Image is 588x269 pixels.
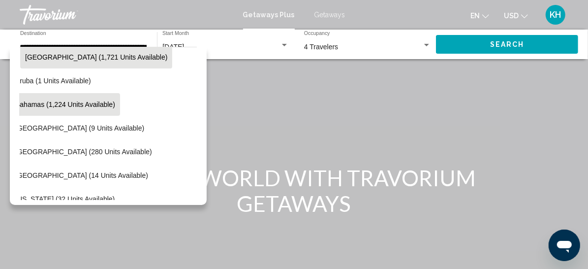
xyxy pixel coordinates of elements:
button: Change language [470,8,489,23]
iframe: Button to launch messaging window [549,230,580,261]
button: [US_STATE] (32 units available) [10,188,120,210]
span: en [470,12,480,20]
span: [GEOGRAPHIC_DATA] (14 units available) [15,171,148,179]
span: Aruba (1 units available) [15,77,91,85]
span: [GEOGRAPHIC_DATA] (9 units available) [15,124,144,132]
span: KH [550,10,561,20]
button: Search [436,35,578,53]
button: Change currency [504,8,528,23]
button: User Menu [543,4,568,25]
span: [GEOGRAPHIC_DATA] (1,721 units available) [25,53,167,61]
span: USD [504,12,519,20]
button: Bahamas (1,224 units available) [10,93,120,116]
span: Bahamas (1,224 units available) [15,101,115,108]
button: [GEOGRAPHIC_DATA] (280 units available) [10,140,157,163]
span: [US_STATE] (32 units available) [15,195,115,203]
h1: SEE THE WORLD WITH TRAVORIUM GETAWAYS [110,165,479,216]
a: Getaways [314,11,345,19]
span: 4 Travelers [304,43,338,51]
span: [GEOGRAPHIC_DATA] (280 units available) [15,148,152,156]
span: Search [490,41,525,49]
a: Travorium [20,5,233,25]
button: [GEOGRAPHIC_DATA] (9 units available) [10,117,149,139]
button: [GEOGRAPHIC_DATA] (14 units available) [10,164,153,187]
button: [GEOGRAPHIC_DATA] (1,721 units available) [20,46,172,68]
a: Getaways Plus [243,11,295,19]
button: Aruba (1 units available) [10,69,96,92]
